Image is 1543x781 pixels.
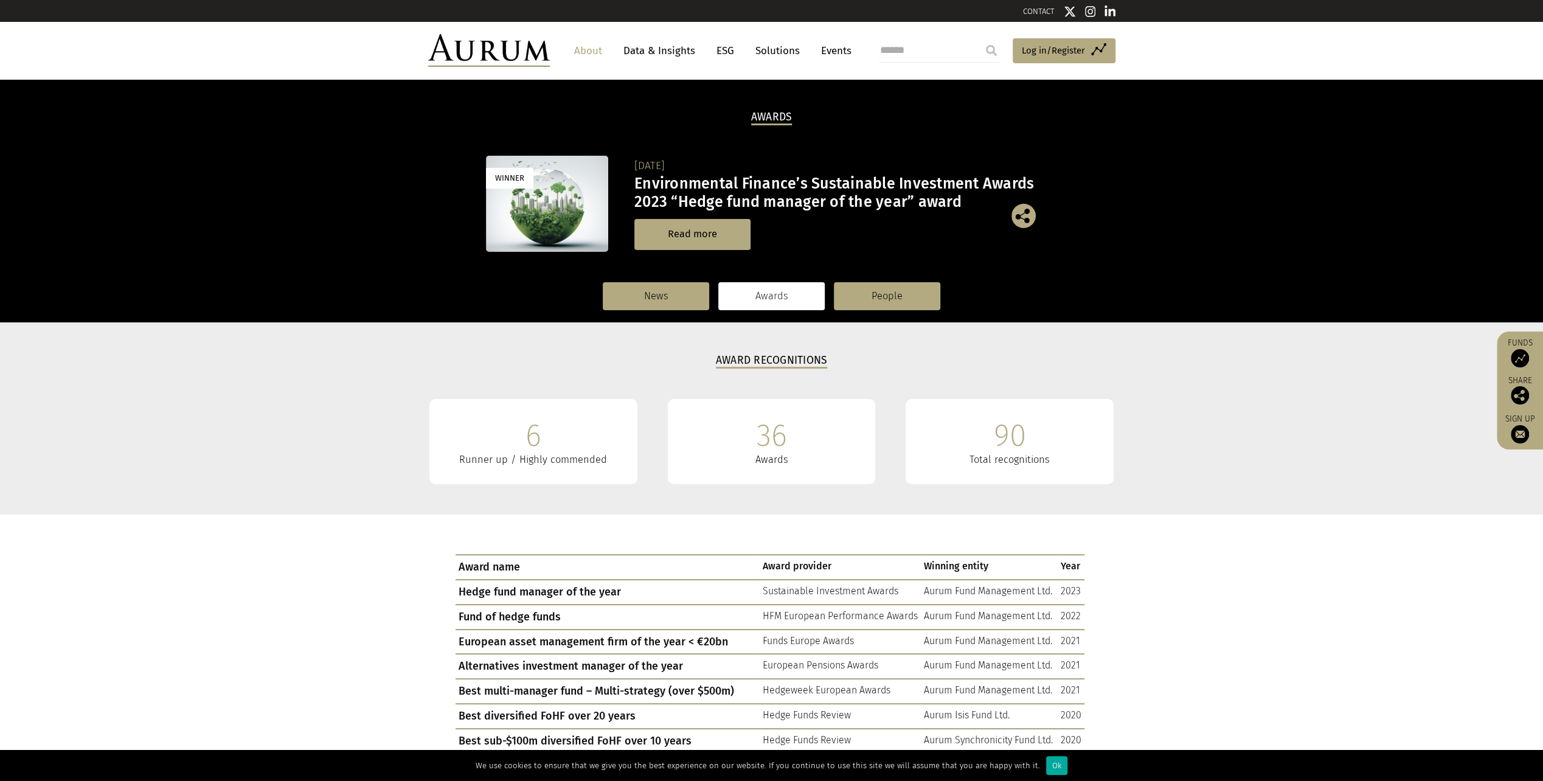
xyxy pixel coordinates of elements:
[634,158,1055,175] div: [DATE]
[1058,729,1084,754] td: 2020
[456,729,760,754] td: Best sub-$100m diversified FoHF over 10 years
[921,679,1058,704] td: Aurum Fund Management Ltd.
[760,555,921,580] td: Award provider
[486,168,533,188] div: Winner
[428,34,550,67] img: Aurum
[760,679,921,704] td: Hedgeweek European Awards
[921,729,1058,754] td: Aurum Synchronicity Fund Ltd.
[760,729,921,754] td: Hedge Funds Review
[1058,605,1084,630] td: 2022
[1503,377,1537,404] div: Share
[1058,630,1084,654] td: 2021
[456,704,760,729] td: Best diversified FoHF over 20 years
[603,282,709,310] a: News
[1023,7,1055,16] a: CONTACT
[1511,349,1529,367] img: Access Funds
[686,454,858,466] div: Awards
[760,630,921,654] td: Funds Europe Awards
[456,654,760,679] td: Alternatives investment manager of the year
[1064,5,1076,18] img: Twitter icon
[979,38,1004,63] input: Submit
[757,417,787,454] div: 36
[921,630,1058,654] td: Aurum Fund Management Ltd.
[1503,338,1537,367] a: Funds
[525,417,541,454] div: 6
[456,679,760,704] td: Best multi-manager fund – Multi-strategy (over $500m)
[1058,654,1084,679] td: 2021
[617,40,701,62] a: Data & Insights
[1058,704,1084,729] td: 2020
[921,555,1058,580] td: Winning entity
[456,555,760,580] td: Award name
[456,605,760,630] td: Fund of hedge funds
[1503,414,1537,443] a: Sign up
[751,111,792,125] h2: Awards
[924,454,1095,466] div: Total recognitions
[834,282,940,310] a: People
[994,417,1026,454] div: 90
[760,704,921,729] td: Hedge Funds Review
[1046,756,1067,775] div: Ok
[634,175,1055,211] h3: Environmental Finance’s Sustainable Investment Awards 2023 “Hedge fund manager of the year” award
[1085,5,1096,18] img: Instagram icon
[921,580,1058,605] td: Aurum Fund Management Ltd.
[760,654,921,679] td: European Pensions Awards
[448,454,619,466] div: Runner up / Highly commended
[921,704,1058,729] td: Aurum Isis Fund Ltd.
[1104,5,1115,18] img: Linkedin icon
[760,605,921,630] td: HFM European Performance Awards
[1511,386,1529,404] img: Share this post
[1022,43,1085,58] span: Log in/Register
[718,282,825,310] a: Awards
[921,605,1058,630] td: Aurum Fund Management Ltd.
[1058,580,1084,605] td: 2023
[456,630,760,654] td: European asset management firm of the year < €20bn
[749,40,806,62] a: Solutions
[1511,425,1529,443] img: Sign up to our newsletter
[1058,555,1084,580] td: Year
[815,40,851,62] a: Events
[568,40,608,62] a: About
[760,580,921,605] td: Sustainable Investment Awards
[921,654,1058,679] td: Aurum Fund Management Ltd.
[716,354,828,369] h3: Award Recognitions
[634,219,751,250] a: Read more
[456,580,760,605] td: Hedge fund manager of the year
[710,40,740,62] a: ESG
[1058,679,1084,704] td: 2021
[1013,38,1115,64] a: Log in/Register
